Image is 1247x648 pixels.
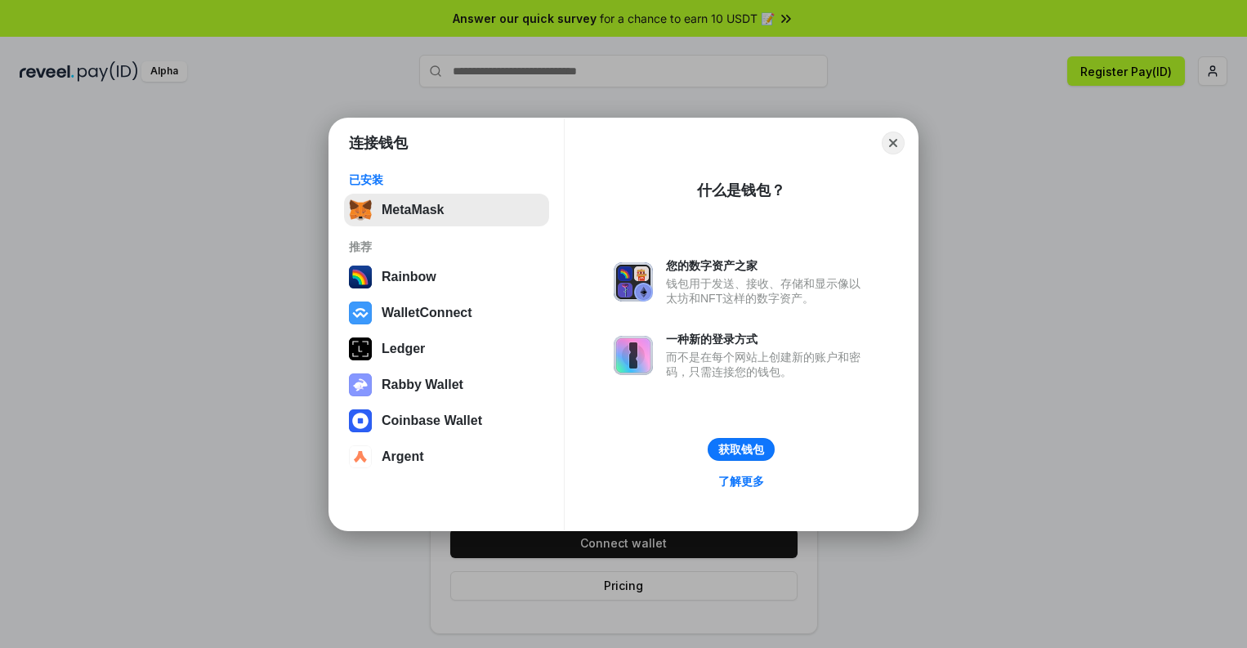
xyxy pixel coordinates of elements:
div: 而不是在每个网站上创建新的账户和密码，只需连接您的钱包。 [666,350,869,379]
div: 已安装 [349,172,544,187]
button: Coinbase Wallet [344,404,549,437]
div: 了解更多 [718,474,764,489]
a: 了解更多 [708,471,774,492]
img: svg+xml,%3Csvg%20width%3D%2228%22%20height%3D%2228%22%20viewBox%3D%220%200%2028%2028%22%20fill%3D... [349,445,372,468]
button: Argent [344,440,549,473]
button: WalletConnect [344,297,549,329]
div: MetaMask [382,203,444,217]
button: 获取钱包 [708,438,775,461]
div: 什么是钱包？ [697,181,785,200]
button: Rainbow [344,261,549,293]
div: 推荐 [349,239,544,254]
h1: 连接钱包 [349,133,408,153]
div: Coinbase Wallet [382,413,482,428]
div: 您的数字资产之家 [666,258,869,273]
img: svg+xml,%3Csvg%20width%3D%2228%22%20height%3D%2228%22%20viewBox%3D%220%200%2028%2028%22%20fill%3D... [349,302,372,324]
button: Close [882,132,905,154]
button: MetaMask [344,194,549,226]
button: Rabby Wallet [344,369,549,401]
img: svg+xml,%3Csvg%20xmlns%3D%22http%3A%2F%2Fwww.w3.org%2F2000%2Fsvg%22%20fill%3D%22none%22%20viewBox... [349,373,372,396]
img: svg+xml,%3Csvg%20width%3D%22120%22%20height%3D%22120%22%20viewBox%3D%220%200%20120%20120%22%20fil... [349,266,372,288]
div: Argent [382,449,424,464]
div: Rabby Wallet [382,378,463,392]
img: svg+xml,%3Csvg%20xmlns%3D%22http%3A%2F%2Fwww.w3.org%2F2000%2Fsvg%22%20width%3D%2228%22%20height%3... [349,337,372,360]
img: svg+xml,%3Csvg%20width%3D%2228%22%20height%3D%2228%22%20viewBox%3D%220%200%2028%2028%22%20fill%3D... [349,409,372,432]
div: WalletConnect [382,306,472,320]
div: Ledger [382,342,425,356]
img: svg+xml,%3Csvg%20xmlns%3D%22http%3A%2F%2Fwww.w3.org%2F2000%2Fsvg%22%20fill%3D%22none%22%20viewBox... [614,262,653,302]
div: 一种新的登录方式 [666,332,869,346]
img: svg+xml,%3Csvg%20fill%3D%22none%22%20height%3D%2233%22%20viewBox%3D%220%200%2035%2033%22%20width%... [349,199,372,221]
div: Rainbow [382,270,436,284]
div: 获取钱包 [718,442,764,457]
button: Ledger [344,333,549,365]
div: 钱包用于发送、接收、存储和显示像以太坊和NFT这样的数字资产。 [666,276,869,306]
img: svg+xml,%3Csvg%20xmlns%3D%22http%3A%2F%2Fwww.w3.org%2F2000%2Fsvg%22%20fill%3D%22none%22%20viewBox... [614,336,653,375]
